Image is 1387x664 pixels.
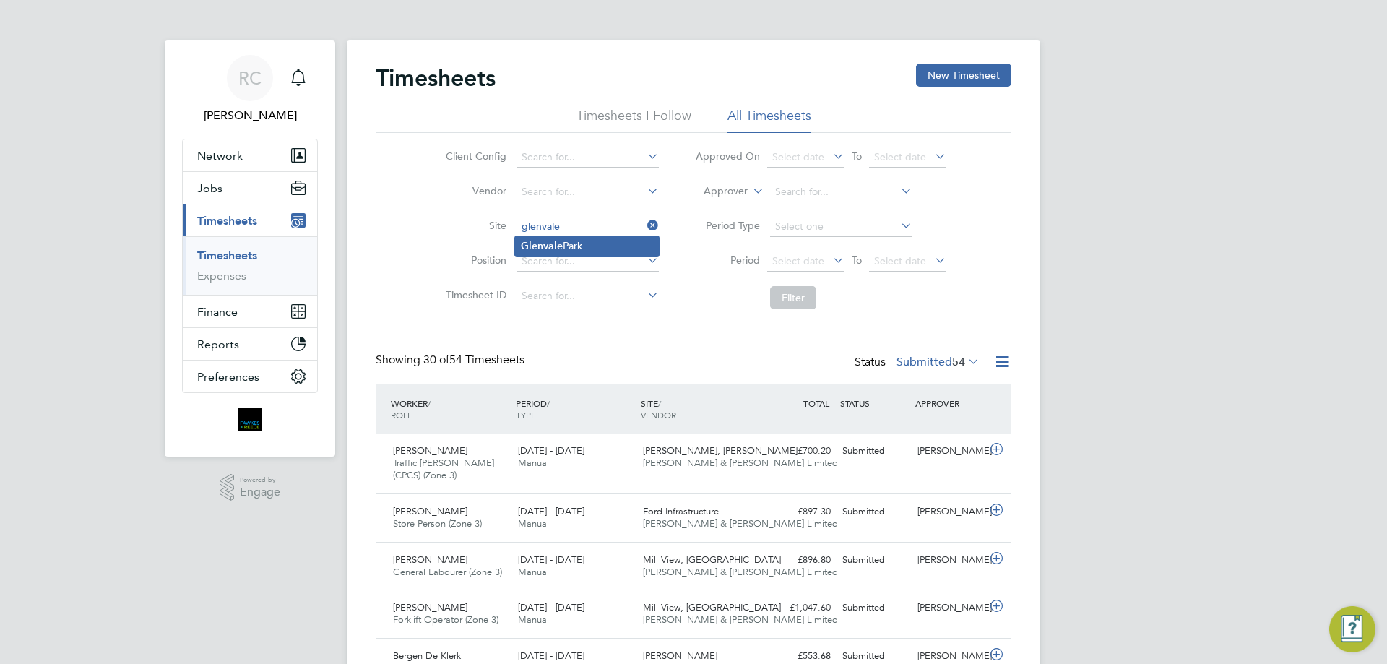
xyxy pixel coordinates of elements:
span: Engage [240,486,280,499]
button: Network [183,139,317,171]
span: 54 [952,355,965,369]
nav: Main navigation [165,40,335,457]
li: All Timesheets [727,107,811,133]
span: Reports [197,337,239,351]
span: [PERSON_NAME] [393,601,467,613]
input: Search for... [517,286,659,306]
span: [DATE] - [DATE] [518,553,584,566]
span: / [547,397,550,409]
a: Powered byEngage [220,474,281,501]
label: Period Type [695,219,760,232]
button: New Timesheet [916,64,1011,87]
div: £897.30 [761,500,837,524]
span: TYPE [516,409,536,421]
span: [DATE] - [DATE] [518,650,584,662]
button: Engage Resource Center [1329,606,1375,652]
button: Jobs [183,172,317,204]
label: Site [441,219,506,232]
span: Powered by [240,474,280,486]
div: £896.80 [761,548,837,572]
span: Finance [197,305,238,319]
span: [DATE] - [DATE] [518,444,584,457]
input: Search for... [517,251,659,272]
span: Preferences [197,370,259,384]
input: Search for... [770,182,912,202]
span: Bergen De Klerk [393,650,461,662]
li: Park [515,236,659,256]
div: PERIOD [512,390,637,428]
span: Select date [874,150,926,163]
span: Manual [518,457,549,469]
input: Search for... [517,182,659,202]
label: Vendor [441,184,506,197]
span: Manual [518,566,549,578]
span: Store Person (Zone 3) [393,517,482,530]
a: RC[PERSON_NAME] [182,55,318,124]
div: Submitted [837,548,912,572]
span: 30 of [423,353,449,367]
span: General Labourer (Zone 3) [393,566,502,578]
span: VENDOR [641,409,676,421]
div: APPROVER [912,390,987,416]
span: Traffic [PERSON_NAME] (CPCS) (Zone 3) [393,457,494,481]
div: £700.20 [761,439,837,463]
div: WORKER [387,390,512,428]
span: RC [238,69,262,87]
span: [PERSON_NAME] & [PERSON_NAME] Limited [643,566,838,578]
label: Period [695,254,760,267]
div: [PERSON_NAME] [912,596,987,620]
button: Preferences [183,361,317,392]
span: Manual [518,613,549,626]
span: 54 Timesheets [423,353,524,367]
span: Select date [772,150,824,163]
a: Expenses [197,269,246,283]
label: Approved On [695,150,760,163]
label: Timesheet ID [441,288,506,301]
button: Reports [183,328,317,360]
span: / [428,397,431,409]
span: [PERSON_NAME] [393,505,467,517]
span: [DATE] - [DATE] [518,601,584,613]
span: Mill View, [GEOGRAPHIC_DATA] [643,553,781,566]
span: TOTAL [803,397,829,409]
input: Search for... [517,217,659,237]
span: Jobs [197,181,222,195]
span: [PERSON_NAME] & [PERSON_NAME] Limited [643,457,838,469]
span: Mill View, [GEOGRAPHIC_DATA] [643,601,781,613]
span: Manual [518,517,549,530]
button: Filter [770,286,816,309]
span: [PERSON_NAME] [393,553,467,566]
label: Client Config [441,150,506,163]
label: Approver [683,184,748,199]
span: [PERSON_NAME], [PERSON_NAME] [643,444,798,457]
a: Timesheets [197,249,257,262]
li: Timesheets I Follow [576,107,691,133]
span: To [847,147,866,165]
div: [PERSON_NAME] [912,548,987,572]
span: Ford Infrastructure [643,505,719,517]
a: Go to home page [182,408,318,431]
span: Select date [874,254,926,267]
div: Submitted [837,439,912,463]
div: Status [855,353,982,373]
div: Submitted [837,500,912,524]
div: [PERSON_NAME] [912,439,987,463]
div: SITE [637,390,762,428]
span: Robyn Clarke [182,107,318,124]
span: To [847,251,866,270]
span: [PERSON_NAME] & [PERSON_NAME] Limited [643,613,838,626]
span: ROLE [391,409,412,421]
div: £1,047.60 [761,596,837,620]
span: Select date [772,254,824,267]
span: [PERSON_NAME] [393,444,467,457]
span: Network [197,149,243,163]
input: Select one [770,217,912,237]
div: Showing [376,353,527,368]
span: [DATE] - [DATE] [518,505,584,517]
div: STATUS [837,390,912,416]
input: Search for... [517,147,659,168]
span: [PERSON_NAME] [643,650,717,662]
img: bromak-logo-retina.png [238,408,262,431]
span: Forklift Operator (Zone 3) [393,613,498,626]
h2: Timesheets [376,64,496,92]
